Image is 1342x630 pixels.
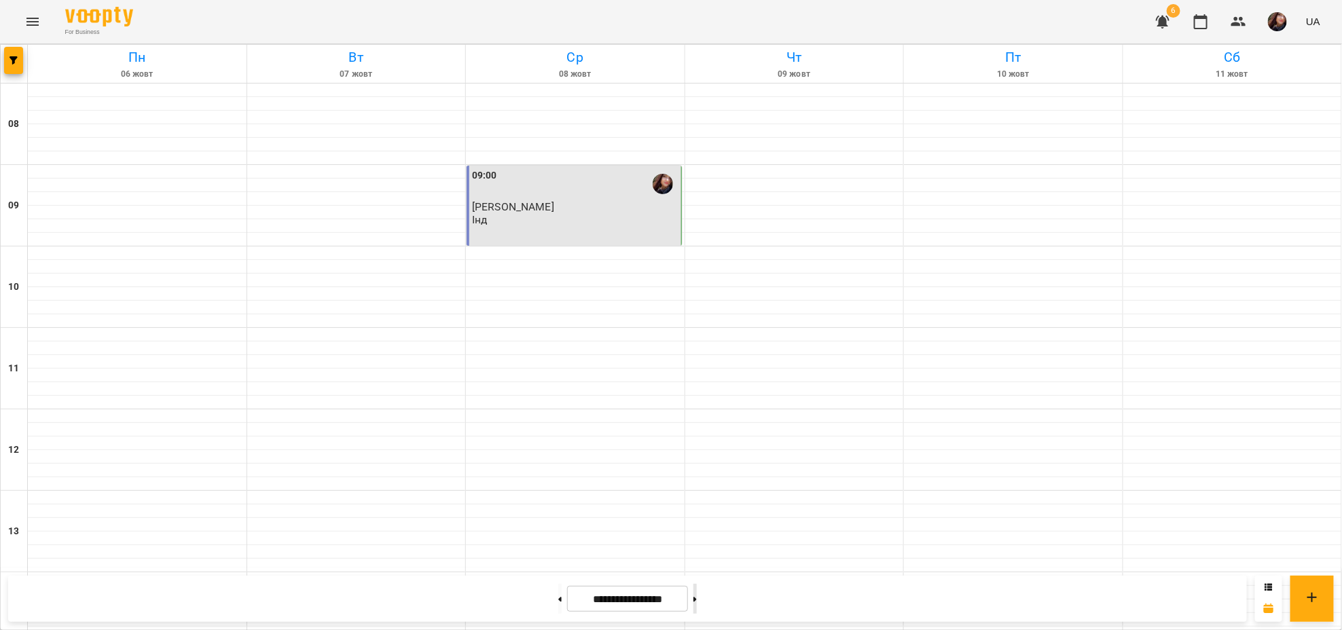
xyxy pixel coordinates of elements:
[468,68,683,81] h6: 08 жовт
[653,174,673,194] img: Олена Старченко
[249,47,464,68] h6: Вт
[8,280,19,295] h6: 10
[8,443,19,458] h6: 12
[8,117,19,132] h6: 08
[1167,4,1180,18] span: 6
[8,198,19,213] h6: 09
[906,47,1121,68] h6: Пт
[1301,9,1326,34] button: UA
[1125,68,1340,81] h6: 11 жовт
[1306,14,1320,29] span: UA
[472,168,497,183] label: 09:00
[16,5,49,38] button: Menu
[65,7,133,26] img: Voopty Logo
[687,47,902,68] h6: Чт
[8,361,19,376] h6: 11
[65,28,133,37] span: For Business
[472,214,487,225] p: Інд
[687,68,902,81] h6: 09 жовт
[906,68,1121,81] h6: 10 жовт
[472,200,554,213] span: [PERSON_NAME]
[30,68,244,81] h6: 06 жовт
[1125,47,1340,68] h6: Сб
[1268,12,1287,31] img: f61110628bd5330013bfb8ce8251fa0e.png
[468,47,683,68] h6: Ср
[249,68,464,81] h6: 07 жовт
[8,524,19,539] h6: 13
[30,47,244,68] h6: Пн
